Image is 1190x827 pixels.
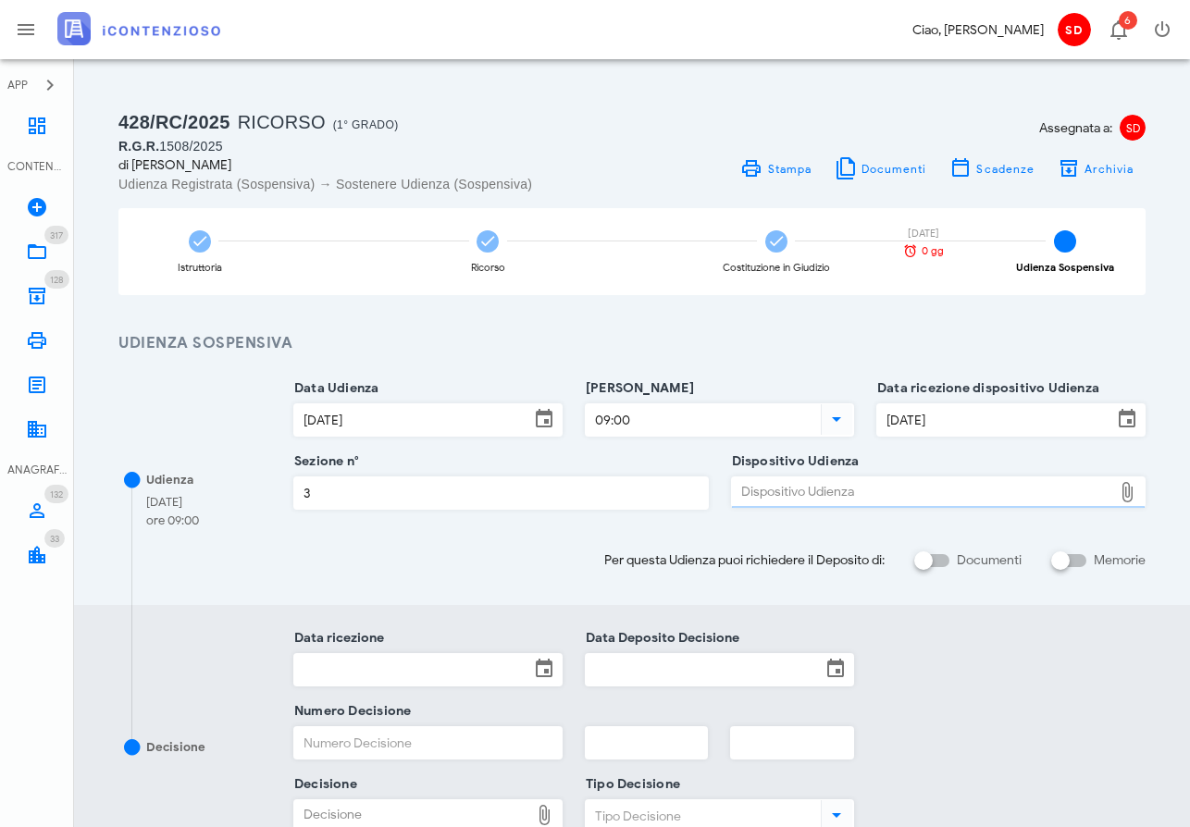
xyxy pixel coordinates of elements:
span: Stampa [766,162,812,176]
img: logo-text-2x.png [57,12,220,45]
label: Numero Decisione [289,702,411,721]
span: Distintivo [1119,11,1137,30]
div: Udienza Registrata (Sospensiva) → Sostenere Udienza (Sospensiva) [118,175,621,193]
label: Sezione n° [289,452,359,471]
input: Sezione n° [294,477,708,509]
div: Decisione [146,738,205,757]
label: Data Udienza [289,379,379,398]
button: SD [1051,7,1096,52]
button: Scadenze [938,155,1047,181]
span: 128 [50,274,64,286]
span: 33 [50,533,59,545]
div: Ciao, [PERSON_NAME] [912,20,1044,40]
span: Ricorso [238,112,326,132]
label: Tipo Decisione [580,775,680,794]
span: Per questa Udienza puoi richiedere il Deposito di: [604,550,885,570]
span: Distintivo [44,485,68,503]
span: SD [1058,13,1091,46]
input: Numero Decisione [294,727,562,759]
span: Distintivo [44,529,65,548]
label: Dispositivo Udienza [726,452,860,471]
span: Distintivo [44,270,69,289]
div: 1508/2025 [118,137,621,155]
div: Istruttoria [178,263,222,273]
div: ANAGRAFICA [7,462,67,478]
div: CONTENZIOSO [7,158,67,175]
h3: Udienza Sospensiva [118,332,1146,355]
span: 0 gg [922,246,944,256]
span: 317 [50,229,63,241]
span: Assegnata a: [1039,118,1112,138]
div: Udienza [146,471,193,489]
span: (1° Grado) [333,118,399,131]
div: Dispositivo Udienza [732,477,1113,507]
label: Data ricezione dispositivo Udienza [872,379,1099,398]
button: Archivia [1046,155,1146,181]
button: Documenti [823,155,938,181]
div: ore 09:00 [146,512,199,530]
span: Scadenze [975,162,1035,176]
span: Archivia [1084,162,1134,176]
input: Ora Udienza [586,404,817,436]
div: [DATE] [146,493,199,512]
div: di [PERSON_NAME] [118,155,621,175]
label: Decisione [289,775,357,794]
span: Distintivo [44,226,68,244]
span: 132 [50,488,63,500]
div: Costituzione in Giudizio [723,263,830,273]
a: Stampa [729,155,823,181]
span: Documenti [861,162,927,176]
div: [DATE] [891,228,956,239]
label: Memorie [1094,551,1146,570]
span: 4 [1054,230,1076,253]
button: Distintivo [1096,7,1140,52]
div: Udienza Sospensiva [1016,263,1114,273]
label: [PERSON_NAME] [580,379,694,398]
span: SD [1120,115,1146,141]
div: Ricorso [471,263,505,273]
label: Documenti [957,551,1022,570]
span: R.G.R. [118,139,159,154]
span: 428/RC/2025 [118,112,230,132]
